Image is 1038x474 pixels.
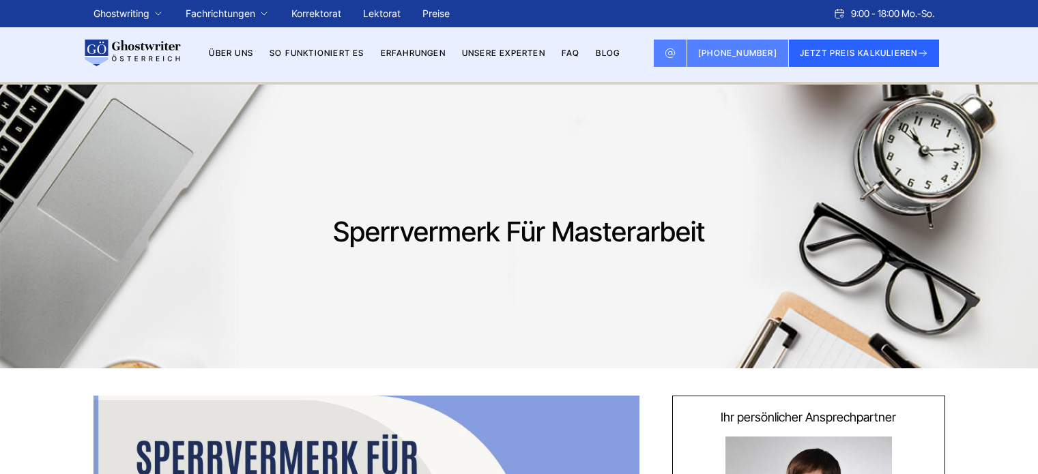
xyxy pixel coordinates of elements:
[93,5,149,22] a: Ghostwriting
[687,40,789,67] a: [PHONE_NUMBER]
[270,48,364,58] a: So funktioniert es
[186,5,255,22] a: Fachrichtungen
[363,8,401,19] a: Lektorat
[789,40,940,67] button: JETZT PREIS KALKULIEREN
[562,48,580,58] a: FAQ
[209,48,253,58] a: Über uns
[274,216,764,248] h1: Sperrvermerk für Masterarbeit
[698,48,777,58] span: [PHONE_NUMBER]
[682,411,936,425] div: Ihr persönlicher Ansprechpartner
[665,48,676,59] img: Email
[596,48,620,58] a: BLOG
[851,5,934,22] span: 9:00 - 18:00 Mo.-So.
[833,8,846,19] img: Schedule
[83,40,181,67] img: logo wirschreiben
[381,48,446,58] a: Erfahrungen
[291,8,341,19] a: Korrektorat
[422,8,450,19] a: Preise
[462,48,545,58] a: Unsere Experten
